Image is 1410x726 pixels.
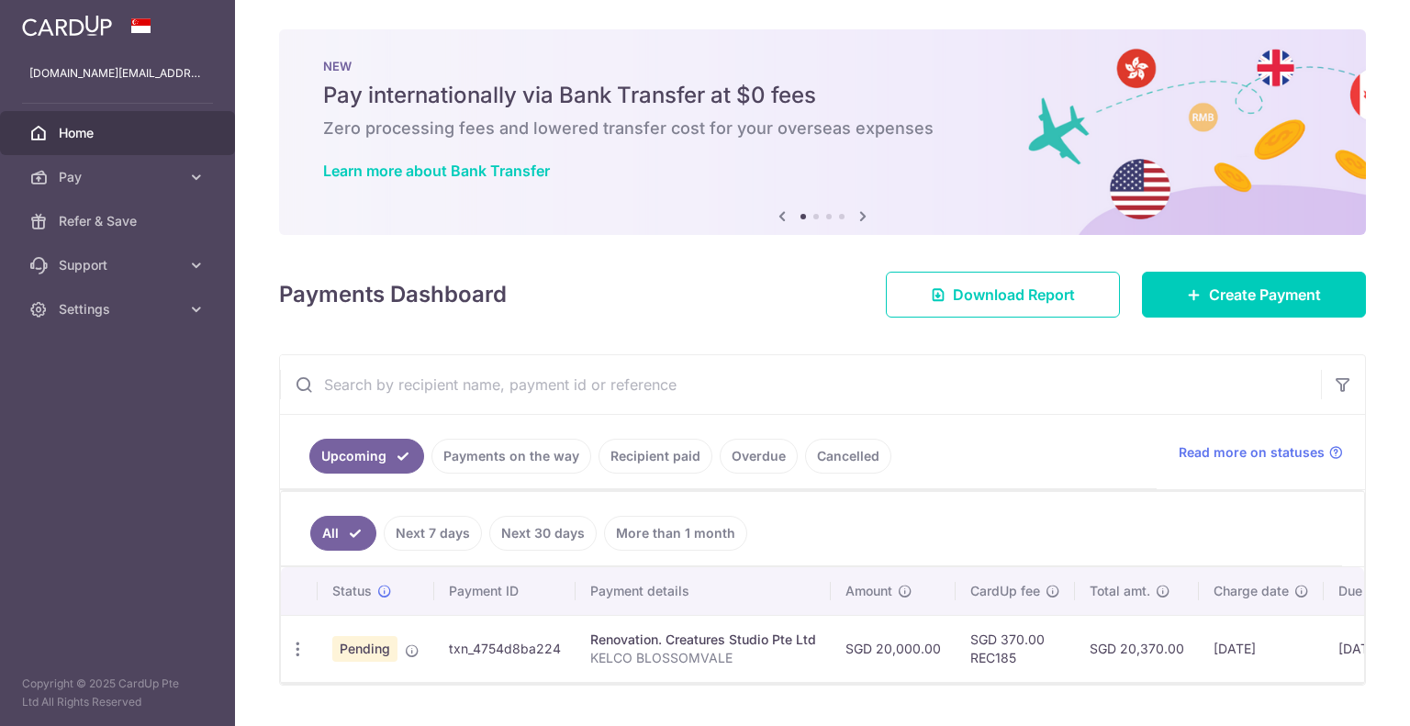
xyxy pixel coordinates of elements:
[310,516,376,551] a: All
[604,516,747,551] a: More than 1 month
[434,567,576,615] th: Payment ID
[59,300,180,318] span: Settings
[280,355,1321,414] input: Search by recipient name, payment id or reference
[1142,272,1366,318] a: Create Payment
[323,162,550,180] a: Learn more about Bank Transfer
[956,615,1075,682] td: SGD 370.00 REC185
[1214,582,1289,600] span: Charge date
[59,212,180,230] span: Refer & Save
[805,439,891,474] a: Cancelled
[599,439,712,474] a: Recipient paid
[29,64,206,83] p: [DOMAIN_NAME][EMAIL_ADDRESS][DOMAIN_NAME]
[970,582,1040,600] span: CardUp fee
[332,636,397,662] span: Pending
[720,439,798,474] a: Overdue
[1338,582,1393,600] span: Due date
[279,278,507,311] h4: Payments Dashboard
[1199,615,1324,682] td: [DATE]
[831,615,956,682] td: SGD 20,000.00
[590,649,816,667] p: KELCO BLOSSOMVALE
[576,567,831,615] th: Payment details
[323,59,1322,73] p: NEW
[1179,443,1343,462] a: Read more on statuses
[1179,443,1325,462] span: Read more on statuses
[1209,284,1321,306] span: Create Payment
[1090,582,1150,600] span: Total amt.
[332,582,372,600] span: Status
[22,15,112,37] img: CardUp
[59,256,180,274] span: Support
[384,516,482,551] a: Next 7 days
[1075,615,1199,682] td: SGD 20,370.00
[489,516,597,551] a: Next 30 days
[953,284,1075,306] span: Download Report
[279,29,1366,235] img: Bank transfer banner
[431,439,591,474] a: Payments on the way
[323,117,1322,140] h6: Zero processing fees and lowered transfer cost for your overseas expenses
[845,582,892,600] span: Amount
[434,615,576,682] td: txn_4754d8ba224
[309,439,424,474] a: Upcoming
[323,81,1322,110] h5: Pay internationally via Bank Transfer at $0 fees
[590,631,816,649] div: Renovation. Creatures Studio Pte Ltd
[886,272,1120,318] a: Download Report
[59,168,180,186] span: Pay
[59,124,180,142] span: Home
